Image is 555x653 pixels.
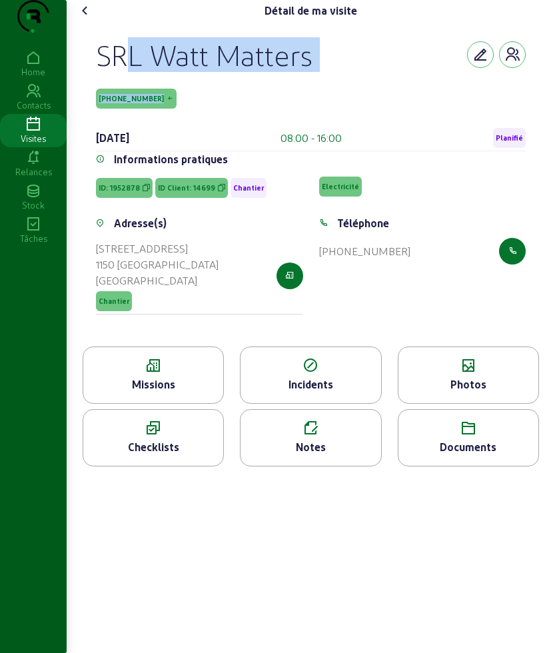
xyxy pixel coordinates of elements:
[280,130,342,146] div: 08:00 - 16:00
[96,130,129,146] div: [DATE]
[241,439,380,455] div: Notes
[83,376,223,392] div: Missions
[99,183,140,193] span: ID: 1952878
[96,257,219,273] div: 1150 [GEOGRAPHIC_DATA]
[158,183,215,193] span: ID Client: 14699
[265,3,357,19] div: Détail de ma visite
[83,439,223,455] div: Checklists
[322,182,359,191] span: Electricité
[319,243,410,259] div: [PHONE_NUMBER]
[496,133,523,143] span: Planifié
[96,273,219,289] div: [GEOGRAPHIC_DATA]
[114,215,167,231] div: Adresse(s)
[96,37,312,72] div: SRL Watt Matters
[99,94,164,103] span: [PHONE_NUMBER]
[233,183,264,193] span: Chantier
[398,376,538,392] div: Photos
[96,241,219,257] div: [STREET_ADDRESS]
[114,151,228,167] div: Informations pratiques
[99,297,129,306] span: Chantier
[398,439,538,455] div: Documents
[241,376,380,392] div: Incidents
[337,215,389,231] div: Téléphone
